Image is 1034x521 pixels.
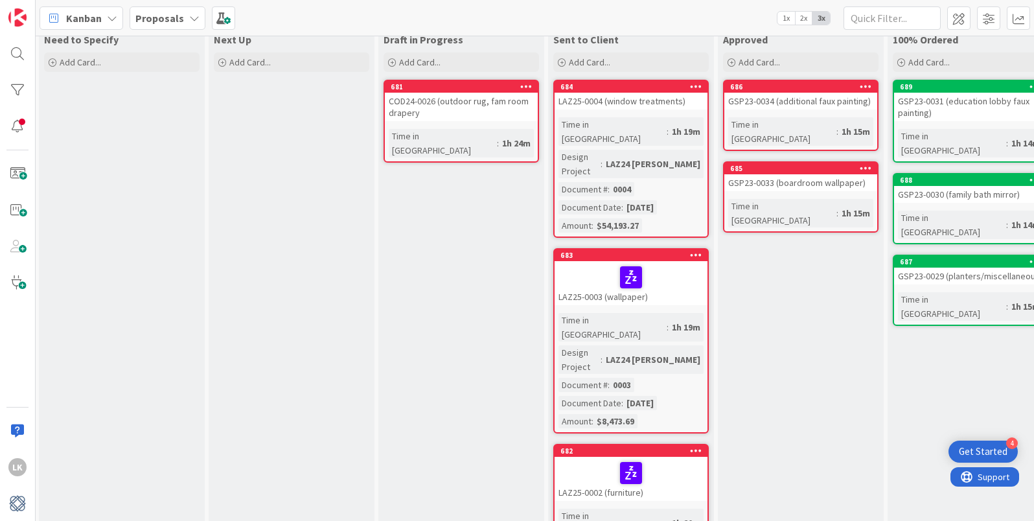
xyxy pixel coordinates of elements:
div: 0003 [610,378,634,392]
img: Visit kanbanzone.com [8,8,27,27]
div: 681 [391,82,538,91]
div: GSP23-0034 (additional faux painting) [724,93,877,110]
div: 1h 19m [669,320,704,334]
div: LAZ25-0004 (window treatments) [555,93,707,110]
div: Time in [GEOGRAPHIC_DATA] [558,313,667,342]
div: 684LAZ25-0004 (window treatments) [555,81,707,110]
span: Kanban [66,10,102,26]
span: : [608,182,610,196]
div: LAZ24 [PERSON_NAME] [603,353,704,367]
span: Add Card... [569,56,610,68]
div: 684 [555,81,707,93]
div: 685GSP23-0033 (boardroom wallpaper) [724,163,877,191]
span: : [1006,299,1008,314]
div: 681 [385,81,538,93]
div: Document # [558,182,608,196]
span: 3x [812,12,830,25]
span: : [667,320,669,334]
span: : [621,200,623,214]
div: Document # [558,378,608,392]
span: Next Up [214,33,251,46]
div: LAZ24 [PERSON_NAME] [603,157,704,171]
div: GSP23-0033 (boardroom wallpaper) [724,174,877,191]
div: Time in [GEOGRAPHIC_DATA] [728,117,836,146]
div: 686GSP23-0034 (additional faux painting) [724,81,877,110]
div: 685 [730,164,877,173]
span: : [592,414,593,428]
div: Document Date [558,200,621,214]
div: LAZ25-0002 (furniture) [555,457,707,501]
span: : [836,124,838,139]
div: [DATE] [623,200,657,214]
b: Proposals [135,12,184,25]
div: Design Project [558,150,601,178]
span: : [667,124,669,139]
span: : [1006,218,1008,232]
div: Amount [558,414,592,428]
div: Design Project [558,345,601,374]
div: 683 [555,249,707,261]
span: 1x [777,12,795,25]
div: Time in [GEOGRAPHIC_DATA] [898,129,1006,157]
span: Add Card... [60,56,101,68]
div: Time in [GEOGRAPHIC_DATA] [728,199,836,227]
span: Add Card... [229,56,271,68]
div: 1h 19m [669,124,704,139]
span: Approved [723,33,768,46]
div: Open Get Started checklist, remaining modules: 4 [948,441,1018,463]
div: LK [8,458,27,476]
div: 681COD24-0026 (outdoor rug, fam room drapery [385,81,538,121]
span: : [836,206,838,220]
span: Draft in Progress [384,33,463,46]
div: Document Date [558,396,621,410]
span: : [601,353,603,367]
div: Time in [GEOGRAPHIC_DATA] [558,117,667,146]
span: Need to Specify [44,33,119,46]
span: : [592,218,593,233]
span: : [608,378,610,392]
div: LAZ25-0003 (wallpaper) [555,261,707,305]
div: 682 [555,445,707,457]
div: 686 [724,81,877,93]
span: : [601,157,603,171]
span: 2x [795,12,812,25]
span: : [1006,136,1008,150]
span: Sent to Client [553,33,619,46]
div: 684 [560,82,707,91]
span: Add Card... [739,56,780,68]
div: [DATE] [623,396,657,410]
div: 0004 [610,182,634,196]
div: Time in [GEOGRAPHIC_DATA] [389,129,497,157]
div: Time in [GEOGRAPHIC_DATA] [898,292,1006,321]
span: Add Card... [908,56,950,68]
div: 4 [1006,437,1018,449]
span: : [497,136,499,150]
div: 682 [560,446,707,456]
span: Add Card... [399,56,441,68]
span: 100% Ordered [893,33,958,46]
span: Support [27,2,59,17]
div: 1h 24m [499,136,534,150]
input: Quick Filter... [844,6,941,30]
div: 683LAZ25-0003 (wallpaper) [555,249,707,305]
div: $8,473.69 [593,414,638,428]
div: 1h 15m [838,206,873,220]
div: Get Started [959,445,1007,458]
div: 685 [724,163,877,174]
div: Amount [558,218,592,233]
div: 1h 15m [838,124,873,139]
div: 686 [730,82,877,91]
div: 683 [560,251,707,260]
div: $54,193.27 [593,218,642,233]
div: COD24-0026 (outdoor rug, fam room drapery [385,93,538,121]
div: 682LAZ25-0002 (furniture) [555,445,707,501]
div: Time in [GEOGRAPHIC_DATA] [898,211,1006,239]
img: avatar [8,494,27,513]
span: : [621,396,623,410]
